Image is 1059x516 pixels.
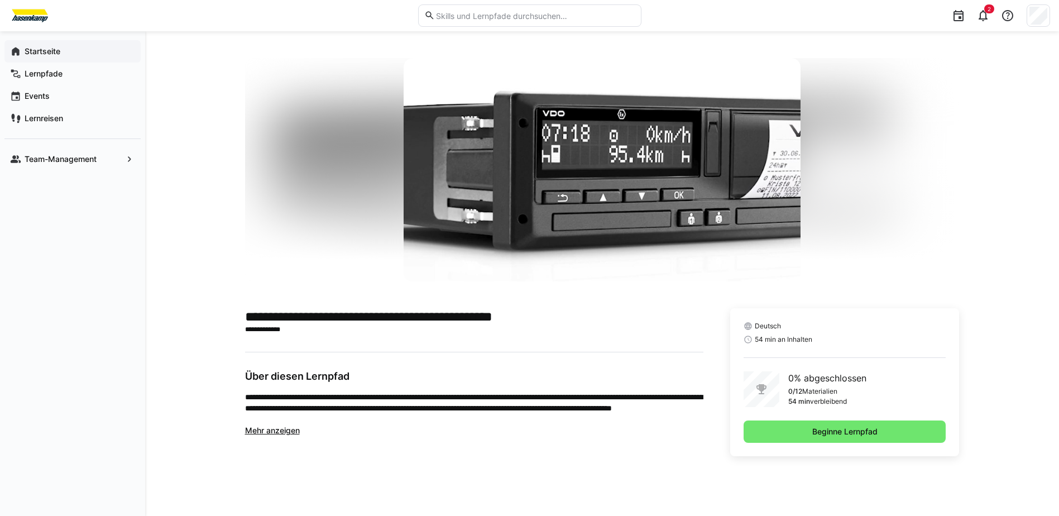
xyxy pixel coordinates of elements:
span: 54 min an Inhalten [755,335,812,344]
h3: Über diesen Lernpfad [245,370,703,383]
span: Mehr anzeigen [245,426,300,435]
p: 0% abgeschlossen [788,371,866,385]
input: Skills und Lernpfade durchsuchen… [435,11,635,21]
button: Beginne Lernpfad [744,421,946,443]
p: 0/12 [788,387,802,396]
span: 2 [988,6,991,12]
span: Deutsch [755,322,781,331]
p: Materialien [802,387,837,396]
p: verbleibend [810,397,847,406]
p: 54 min [788,397,810,406]
span: Beginne Lernpfad [811,426,879,437]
